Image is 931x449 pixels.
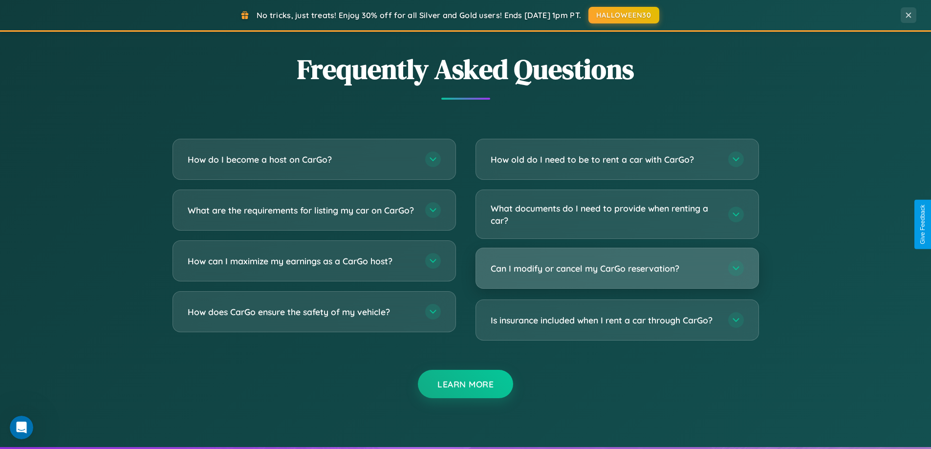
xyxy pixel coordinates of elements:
[491,314,718,326] h3: Is insurance included when I rent a car through CarGo?
[257,10,581,20] span: No tricks, just treats! Enjoy 30% off for all Silver and Gold users! Ends [DATE] 1pm PT.
[188,153,415,166] h3: How do I become a host on CarGo?
[588,7,659,23] button: HALLOWEEN30
[188,306,415,318] h3: How does CarGo ensure the safety of my vehicle?
[491,153,718,166] h3: How old do I need to be to rent a car with CarGo?
[188,204,415,216] h3: What are the requirements for listing my car on CarGo?
[919,205,926,244] div: Give Feedback
[188,255,415,267] h3: How can I maximize my earnings as a CarGo host?
[418,370,513,398] button: Learn More
[491,202,718,226] h3: What documents do I need to provide when renting a car?
[10,416,33,439] iframe: Intercom live chat
[173,50,759,88] h2: Frequently Asked Questions
[491,262,718,275] h3: Can I modify or cancel my CarGo reservation?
